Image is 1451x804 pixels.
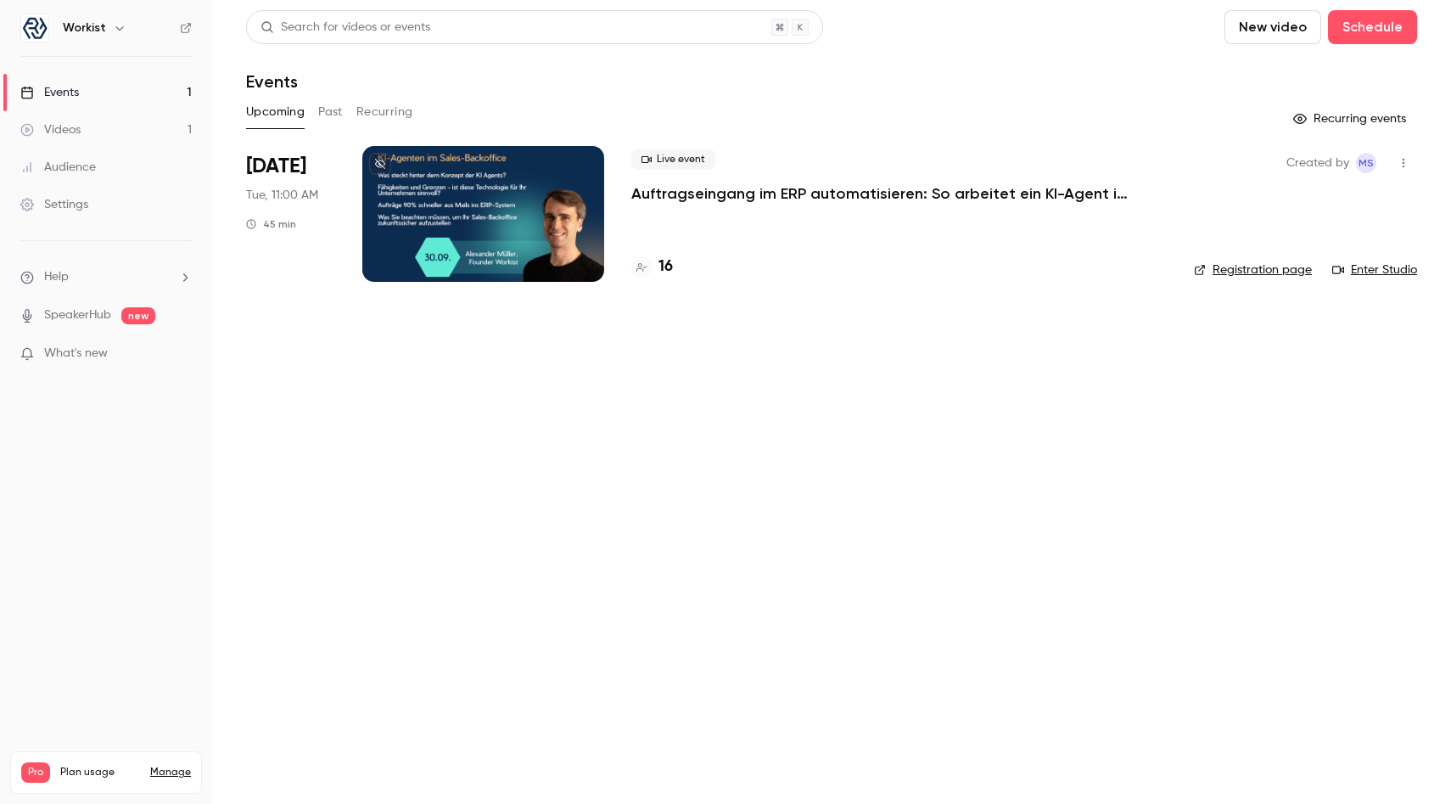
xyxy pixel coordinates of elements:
[20,196,88,213] div: Settings
[44,306,111,324] a: SpeakerHub
[246,71,298,92] h1: Events
[246,187,318,204] span: Tue, 11:00 AM
[21,14,48,42] img: Workist
[20,159,96,176] div: Audience
[246,98,305,126] button: Upcoming
[246,217,296,231] div: 45 min
[44,345,108,363] span: What's new
[356,98,413,126] button: Recurring
[1286,153,1349,173] span: Created by
[150,766,191,779] a: Manage
[246,153,306,180] span: [DATE]
[1356,153,1376,173] span: Max Sauermilch
[658,256,673,278] h4: 16
[44,268,69,286] span: Help
[63,20,106,37] h6: Workist
[121,307,155,324] span: new
[1332,261,1417,278] a: Enter Studio
[20,84,79,101] div: Events
[1328,10,1417,44] button: Schedule
[631,183,1140,204] a: Auftragseingang im ERP automatisieren: So arbeitet ein KI-Agent im Sales-Backoffice
[1224,10,1321,44] button: New video
[20,121,81,138] div: Videos
[631,149,715,170] span: Live event
[20,268,192,286] li: help-dropdown-opener
[171,346,192,362] iframe: Noticeable Trigger
[1286,105,1417,132] button: Recurring events
[246,146,335,282] div: Sep 30 Tue, 11:00 AM (Europe/Berlin)
[60,766,140,779] span: Plan usage
[21,762,50,783] span: Pro
[631,256,673,278] a: 16
[1359,153,1374,173] span: MS
[261,19,430,37] div: Search for videos or events
[1194,261,1312,278] a: Registration page
[318,98,343,126] button: Past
